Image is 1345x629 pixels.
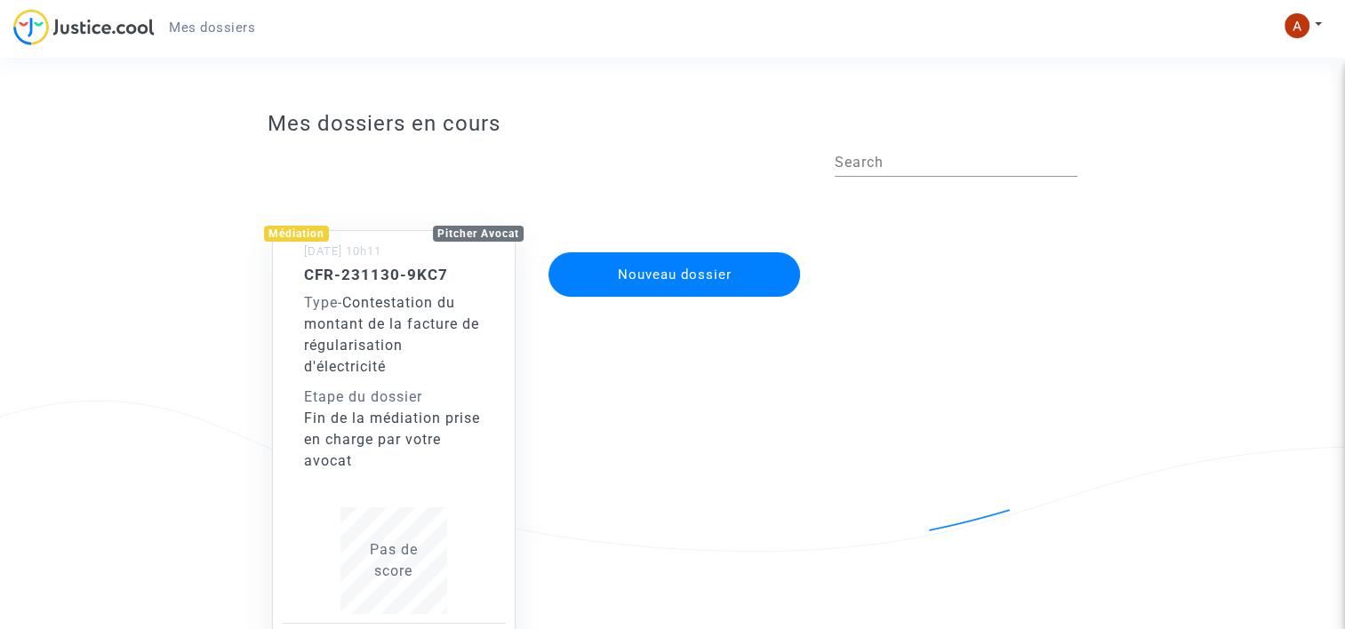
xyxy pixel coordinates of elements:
[304,294,342,311] span: -
[264,226,329,242] div: Médiation
[304,408,484,472] div: Fin de la médiation prise en charge par votre avocat
[304,244,381,258] small: [DATE] 10h11
[547,241,803,258] a: Nouveau dossier
[433,226,524,242] div: Pitcher Avocat
[370,541,418,579] span: Pas de score
[169,20,255,36] span: Mes dossiers
[155,14,269,41] a: Mes dossiers
[268,111,1077,137] h3: Mes dossiers en cours
[13,9,155,45] img: jc-logo.svg
[548,252,801,297] button: Nouveau dossier
[304,266,484,283] h5: CFR-231130-9KC7
[304,294,338,311] span: Type
[304,294,479,375] span: Contestation du montant de la facture de régularisation d'électricité
[304,386,484,408] div: Etape du dossier
[1285,13,1309,38] img: ACg8ocK72qc1zWCYlwwWXcpLwPkirxhVgO19Wun7v3BE0Go7=s96-c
